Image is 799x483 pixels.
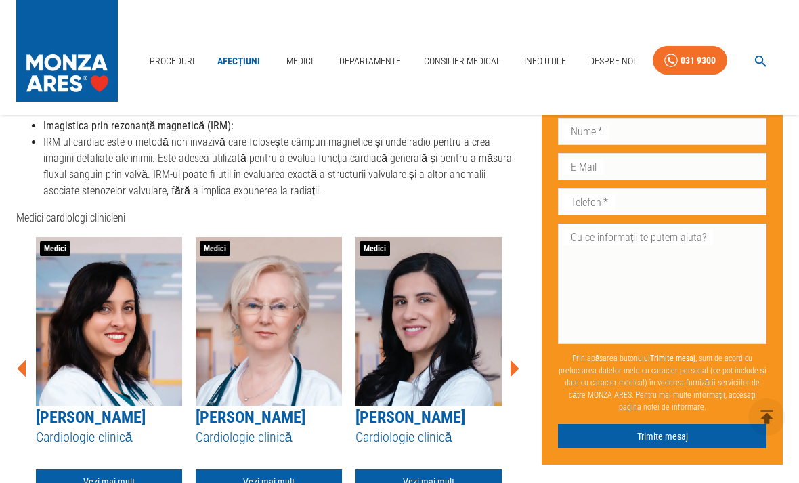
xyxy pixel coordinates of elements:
[355,428,502,446] h5: Cardiologie clinică
[584,47,641,75] a: Despre Noi
[16,210,520,226] p: Medici cardiologi clinicieni
[681,52,716,69] div: 031 9300
[196,408,305,427] a: [PERSON_NAME]
[278,47,321,75] a: Medici
[748,398,785,436] button: delete
[40,241,70,256] span: Medici
[36,408,146,427] a: [PERSON_NAME]
[334,47,406,75] a: Departamente
[43,119,234,132] strong: Imagistica prin rezonanță magnetică (IRM):
[650,354,695,363] b: Trimite mesaj
[43,134,520,199] li: IRM-ul cardiac este o metodă non-invazivă care folosește câmpuri magnetice și unde radio pentru a...
[653,46,727,75] a: 031 9300
[144,47,200,75] a: Proceduri
[558,424,766,449] button: Trimite mesaj
[36,428,182,446] h5: Cardiologie clinică
[418,47,506,75] a: Consilier Medical
[360,241,390,256] span: Medici
[558,347,766,419] p: Prin apăsarea butonului , sunt de acord cu prelucrarea datelor mele cu caracter personal (ce pot ...
[196,428,342,446] h5: Cardiologie clinică
[200,241,230,256] span: Medici
[212,47,266,75] a: Afecțiuni
[355,408,465,427] a: [PERSON_NAME]
[519,47,571,75] a: Info Utile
